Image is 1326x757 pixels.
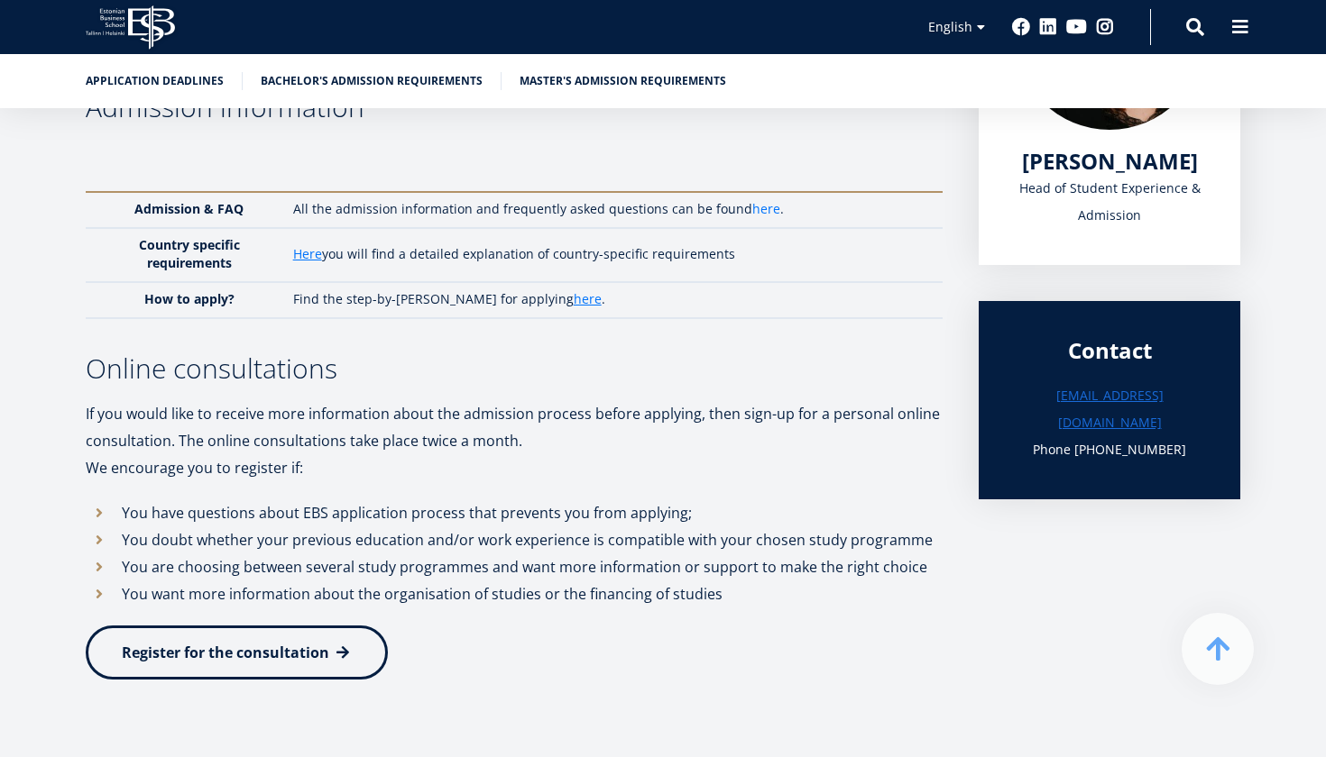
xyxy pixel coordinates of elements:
strong: Country specific requirements [139,236,240,271]
span: [PERSON_NAME] [1022,146,1198,176]
a: Application deadlines [86,72,224,90]
a: Youtube [1066,18,1087,36]
p: If you would like to receive more information about the admission process before applying, then s... [86,400,943,454]
h3: Online consultations [86,355,943,382]
span: Register for the consultation [122,643,329,662]
strong: How to apply? [144,290,235,307]
a: Instagram [1096,18,1114,36]
li: You are choosing between several study programmes and want more information or support to make th... [86,553,943,580]
li: You have questions about EBS application process that prevents you from applying; [86,499,943,526]
strong: Admission & FAQ [134,200,244,217]
div: Contact [1015,337,1204,364]
p: We encourage you to register if: [86,454,943,481]
li: You want more information about the organisation of studies or the financing of studies [86,580,943,607]
td: you will find a detailed explanation of country-specific requirements [284,228,943,282]
div: Head of Student Experience & Admission [1015,175,1204,229]
h3: Phone [PHONE_NUMBER] [1015,436,1204,463]
a: Here [293,245,322,263]
a: Bachelor's admission requirements [261,72,483,90]
h3: Admission information [86,94,943,121]
a: [EMAIL_ADDRESS][DOMAIN_NAME] [1015,382,1204,436]
li: You doubt whether your previous education and/or work experience is compatible with your chosen s... [86,526,943,553]
a: Master's admission requirements [520,72,726,90]
a: [PERSON_NAME] [1022,148,1198,175]
a: here [752,200,780,218]
td: All the admission information and frequently asked questions can be found . [284,192,943,228]
a: Linkedin [1039,18,1057,36]
a: Facebook [1012,18,1030,36]
p: Find the step-by-[PERSON_NAME] for applying . [293,290,925,308]
a: Register for the consultation [86,625,388,679]
a: here [574,290,602,308]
